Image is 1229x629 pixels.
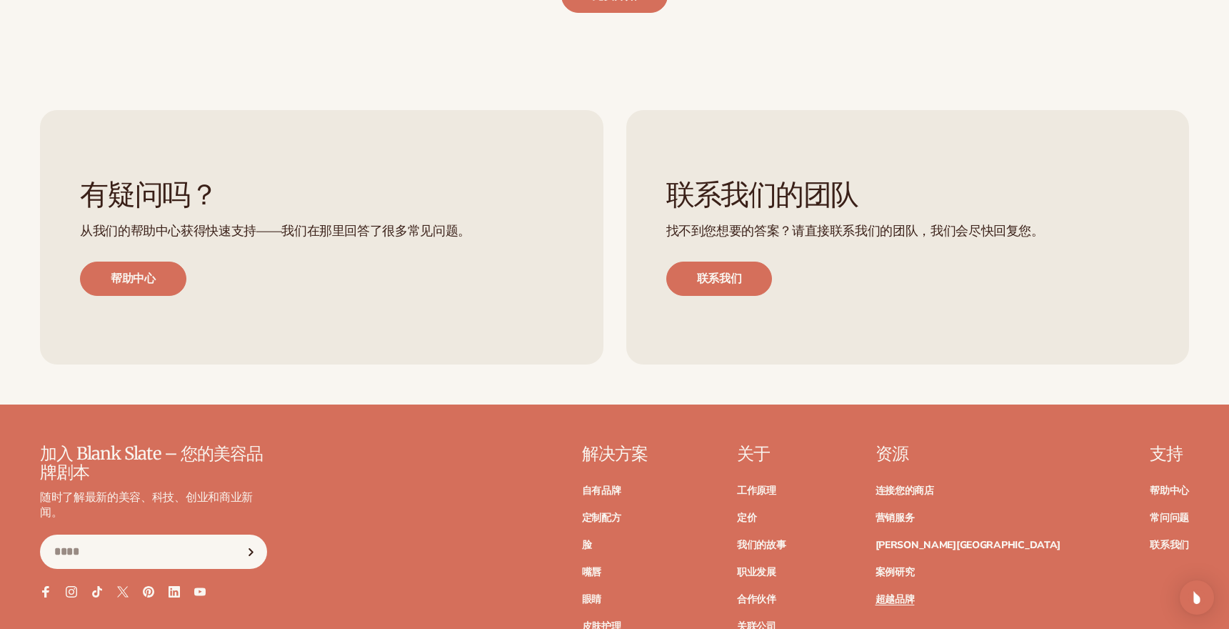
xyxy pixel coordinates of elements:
a: 职业发展 [737,568,776,578]
a: 定价 [737,513,756,523]
font: [PERSON_NAME][GEOGRAPHIC_DATA] [876,538,1061,552]
font: 找不到您想要的答案？请直接联系我们的团队，我们会尽快回复您。 [666,222,1044,239]
font: 职业发展 [737,565,776,579]
font: 支持 [1150,442,1183,465]
font: 工作原理 [737,484,776,497]
font: 自有品牌 [582,484,621,497]
font: 定价 [737,511,756,525]
font: 定制配方 [582,511,621,525]
a: 常问问题 [1150,513,1189,523]
font: 有疑问吗？ [80,177,217,212]
a: 联系我们 [666,262,773,296]
a: [PERSON_NAME][GEOGRAPHIC_DATA] [876,540,1061,550]
font: 联系我们 [697,271,742,287]
a: 案例研究 [876,568,915,578]
font: 我们的故事 [737,538,786,552]
div: 打开 Intercom Messenger [1180,580,1214,615]
font: 从我们的帮助中心获得快速支持——我们在那里回答了很多常见问题。 [80,222,471,239]
font: 联系我们的团队 [666,177,858,212]
font: 解决方案 [582,442,648,465]
a: 嘴唇 [582,568,601,578]
a: 合作伙伴 [737,595,776,605]
font: 脸 [582,538,592,552]
font: 超越品牌 [876,593,915,606]
font: 营销服务 [876,511,915,525]
font: 随时了解最新的美容、科技、创业和商业新闻。 [40,490,253,520]
font: 联系我们 [1150,538,1189,552]
a: 连接您的商店 [876,486,934,496]
font: 嘴唇 [582,565,601,579]
a: 帮助中心 [80,262,186,296]
font: 关于 [737,442,770,465]
a: 我们的故事 [737,540,786,550]
a: 眼睛 [582,595,601,605]
a: 定制配方 [582,513,621,523]
font: 常问问题 [1150,511,1189,525]
font: 连接您的商店 [876,484,934,497]
font: 帮助中心 [111,271,156,287]
a: 工作原理 [737,486,776,496]
font: 合作伙伴 [737,593,776,606]
button: 订阅 [235,535,266,569]
a: 脸 [582,540,592,550]
font: 资源 [876,442,908,465]
a: 自有品牌 [582,486,621,496]
a: 联系我们 [1150,540,1189,550]
font: 帮助中心 [1150,484,1189,497]
a: 帮助中心 [1150,486,1189,496]
font: 案例研究 [876,565,915,579]
font: 眼睛 [582,593,601,606]
a: 超越品牌 [876,595,915,605]
a: 营销服务 [876,513,915,523]
font: 加入 Blank Slate – 您的美容品牌剧本 [40,442,263,483]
